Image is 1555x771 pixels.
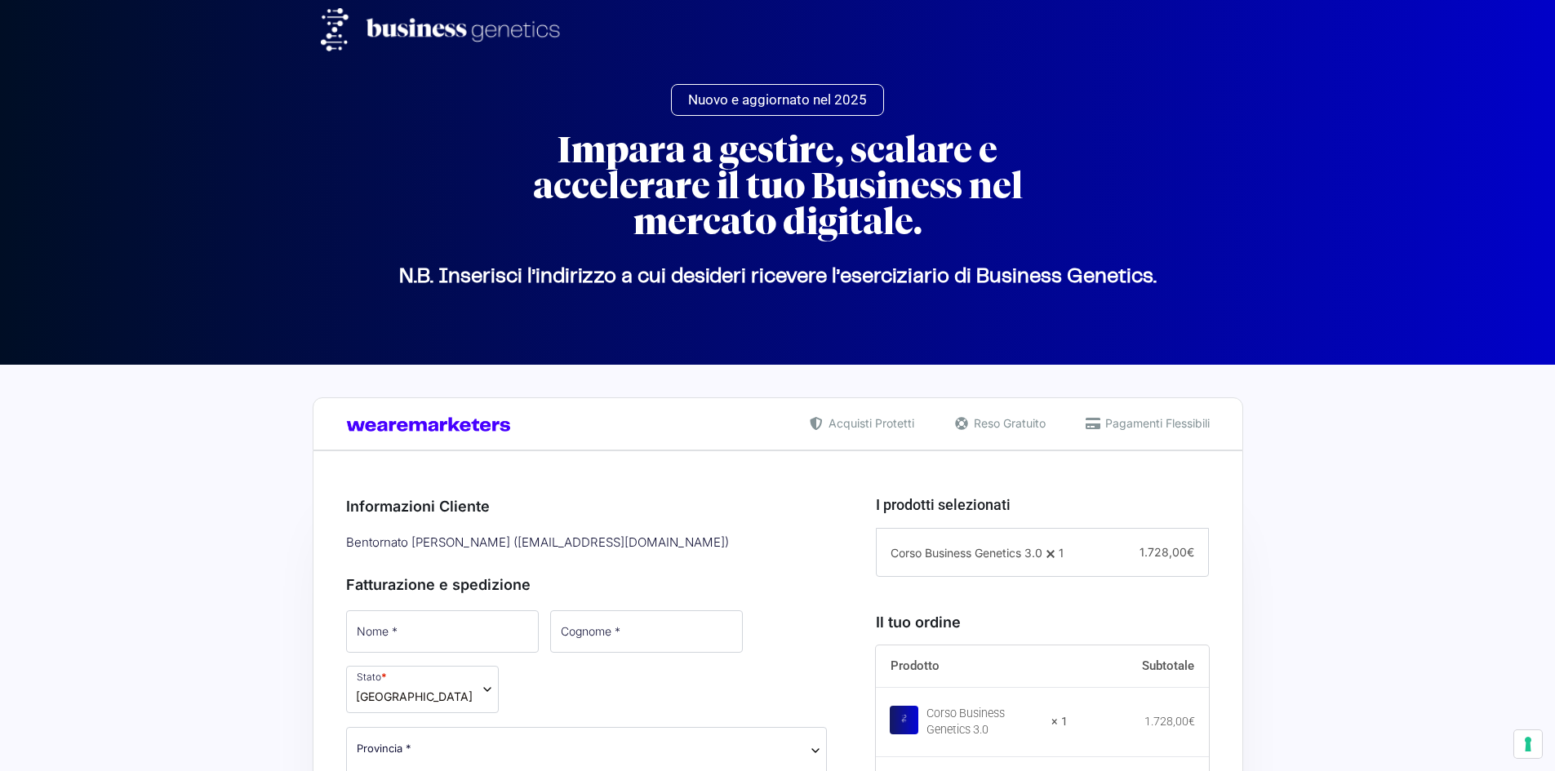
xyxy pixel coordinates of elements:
div: Corso Business Genetics 3.0 [926,706,1041,738]
bdi: 1.728,00 [1144,715,1195,728]
span: 1.728,00 [1140,545,1194,559]
input: Cognome * [550,610,743,653]
h2: Impara a gestire, scalare e accelerare il tuo Business nel mercato digitale. [484,132,1072,240]
span: Provincia * [357,740,411,757]
span: Corso Business Genetics 3.0 [891,546,1042,560]
div: Bentornato [PERSON_NAME] ( [EMAIL_ADDRESS][DOMAIN_NAME] ) [340,530,833,556]
span: Acquisti Protetti [824,414,914,432]
img: Corso Business Genetics 3.0 [890,706,918,734]
span: € [1187,545,1194,559]
h3: I prodotti selezionati [876,494,1209,516]
span: Pagamenti Flessibili [1101,414,1210,432]
a: Nuovo e aggiornato nel 2025 [671,84,884,116]
span: 1 [1059,546,1064,560]
h3: Il tuo ordine [876,611,1209,633]
th: Subtotale [1068,645,1210,688]
strong: × 1 [1051,714,1068,730]
th: Prodotto [876,645,1068,688]
span: Stato [346,666,499,713]
h3: Fatturazione e spedizione [346,574,828,596]
iframe: Customerly Messenger Launcher [13,707,62,756]
input: Nome * [346,610,539,653]
span: Italia [356,688,473,705]
span: Reso Gratuito [970,414,1046,432]
span: Nuovo e aggiornato nel 2025 [688,93,867,107]
h3: Informazioni Cliente [346,495,828,517]
button: Le tue preferenze relative al consenso per le tecnologie di tracciamento [1514,730,1542,758]
span: € [1188,715,1195,728]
